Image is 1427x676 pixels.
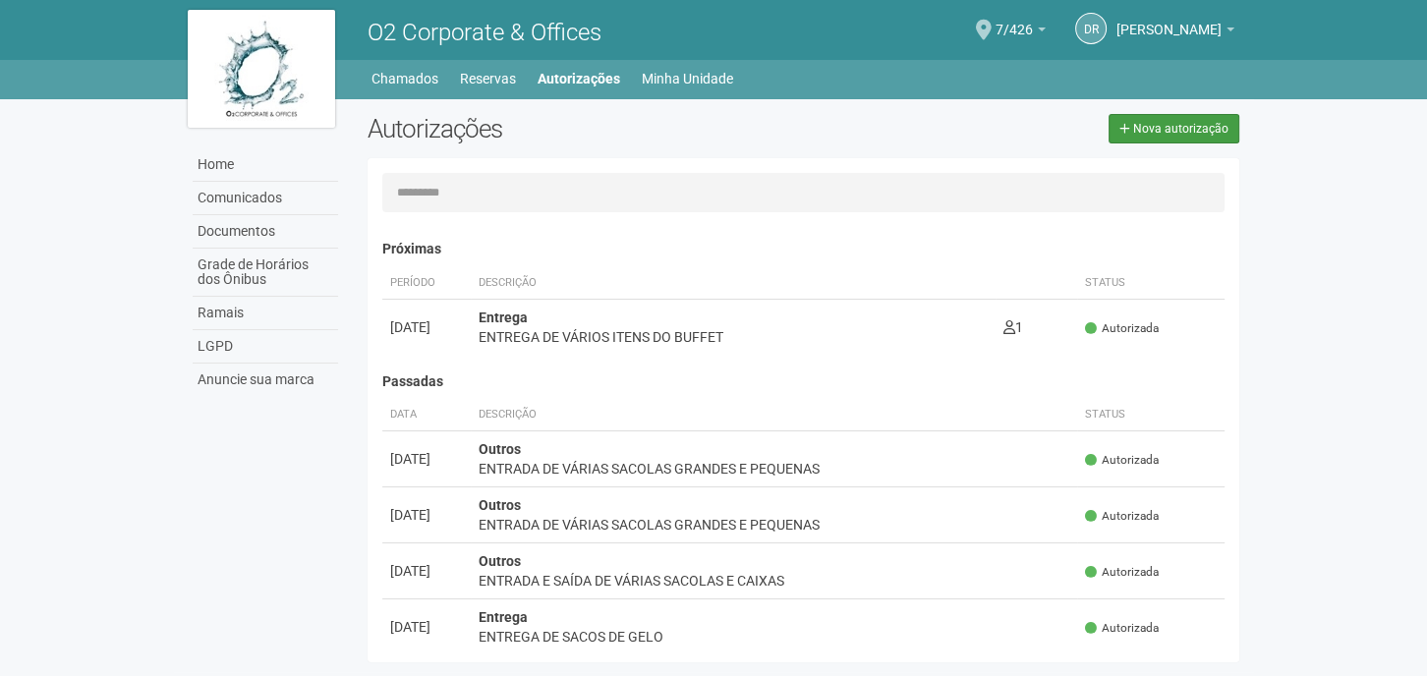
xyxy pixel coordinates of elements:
div: ENTRADA DE VÁRIAS SACOLAS GRANDES E PEQUENAS [479,515,1069,535]
th: Status [1077,267,1225,300]
a: Ramais [193,297,338,330]
a: Autorizações [538,65,620,92]
h2: Autorizações [368,114,788,143]
a: Anuncie sua marca [193,364,338,396]
a: Chamados [371,65,438,92]
img: logo.jpg [188,10,335,128]
span: 1 [1003,319,1023,335]
a: Comunicados [193,182,338,215]
a: 7/426 [996,25,1046,40]
span: Autorizada [1085,320,1159,337]
div: ENTRADA DE VÁRIAS SACOLAS GRANDES E PEQUENAS [479,459,1069,479]
strong: Entrega [479,310,528,325]
span: Autorizada [1085,508,1159,525]
strong: Entrega [479,609,528,625]
div: ENTREGA DE SACOS DE GELO [479,627,1069,647]
th: Data [382,399,471,431]
span: Autorizada [1085,620,1159,637]
div: [DATE] [390,561,463,581]
div: [DATE] [390,317,463,337]
span: O2 Corporate & Offices [368,19,601,46]
strong: Outros [479,497,521,513]
th: Descrição [471,399,1077,431]
div: ENTREGA DE VÁRIOS ITENS DO BUFFET [479,327,988,347]
a: Documentos [193,215,338,249]
span: 7/426 [996,3,1033,37]
div: [DATE] [390,505,463,525]
a: Nova autorização [1109,114,1239,143]
a: Minha Unidade [642,65,733,92]
a: Reservas [460,65,516,92]
th: Descrição [471,267,996,300]
th: Status [1077,399,1225,431]
span: Autorizada [1085,452,1159,469]
span: Autorizada [1085,564,1159,581]
strong: Outros [479,553,521,569]
a: Grade de Horários dos Ônibus [193,249,338,297]
th: Período [382,267,471,300]
a: Home [193,148,338,182]
h4: Passadas [382,374,1225,389]
span: Dalva Rocha [1116,3,1222,37]
strong: Outros [479,441,521,457]
a: [PERSON_NAME] [1116,25,1234,40]
div: ENTRADA E SAÍDA DE VÁRIAS SACOLAS E CAIXAS [479,571,1069,591]
div: [DATE] [390,617,463,637]
a: DR [1075,13,1107,44]
a: LGPD [193,330,338,364]
div: [DATE] [390,449,463,469]
span: Nova autorização [1133,122,1228,136]
h4: Próximas [382,242,1225,256]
